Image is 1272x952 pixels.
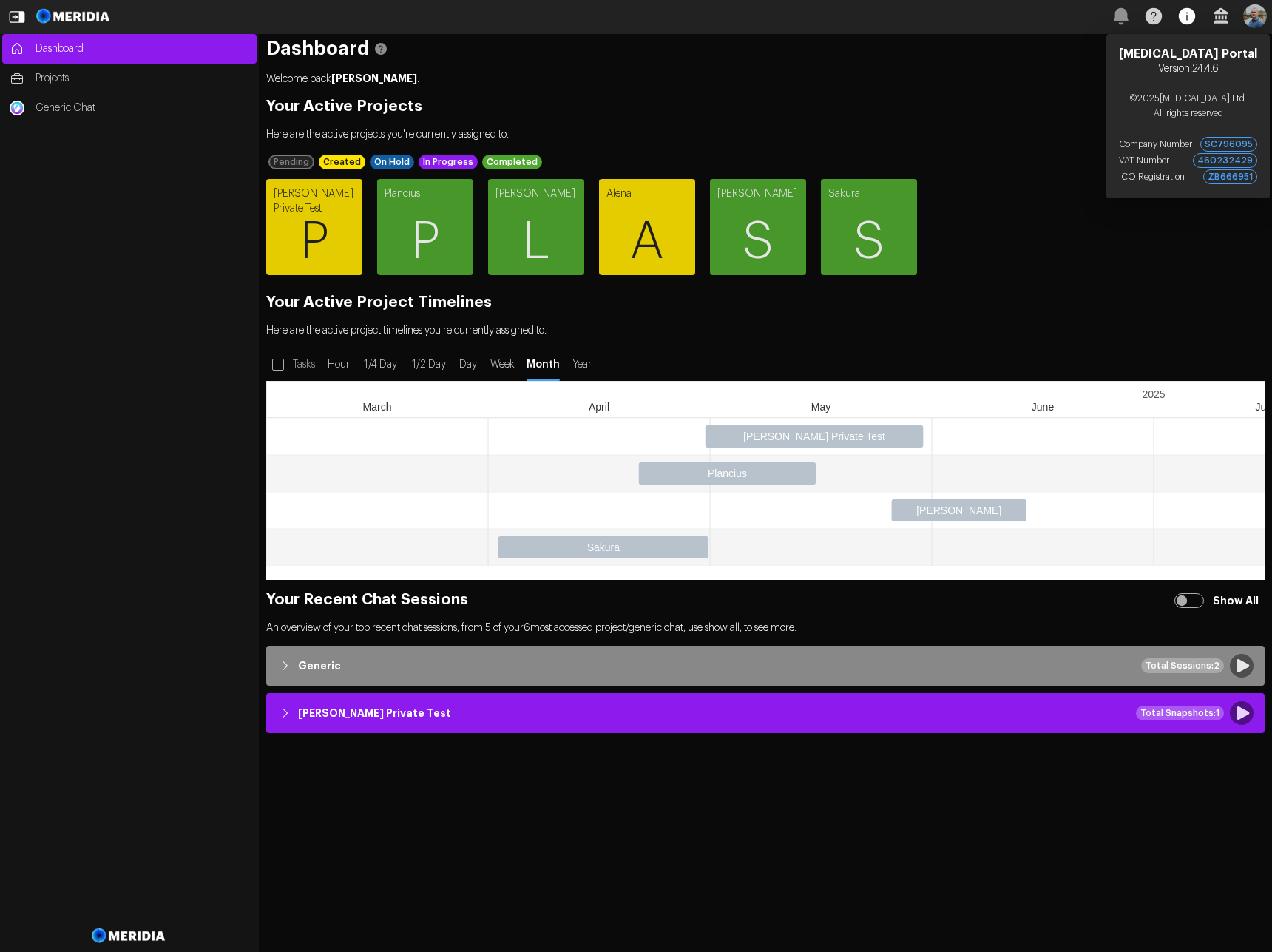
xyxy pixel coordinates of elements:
[2,64,257,93] a: Projects
[270,649,1261,682] button: GenericTotal Sessions:2
[488,179,584,275] a: [PERSON_NAME]L
[821,179,917,275] a: SakuraS
[1203,169,1257,184] div: ZB666951
[525,357,561,372] span: Month
[266,41,1265,56] h1: Dashboard
[488,198,584,286] span: L
[266,323,1265,338] p: Here are the active project timelines you're currently assigned to.
[1119,91,1257,106] li: © 2025 [MEDICAL_DATA] Ltd.
[10,101,24,115] img: Generic Chat
[599,179,695,275] a: AlenaA
[1243,4,1267,28] img: Profile Icon
[266,198,362,286] span: P
[35,41,249,56] span: Dashboard
[270,697,1261,729] button: [PERSON_NAME] Private TestTotal Snapshots:1
[1141,658,1224,673] div: Total Sessions: 2
[1119,137,1257,152] li: Company Number
[1136,706,1224,720] div: Total Snapshots: 1
[266,71,1265,87] p: Welcome back .
[1119,153,1257,168] li: VAT Number
[1193,153,1257,168] div: 460232429
[266,593,1265,607] h2: Your Recent Chat Sessions
[599,198,695,286] span: A
[1210,587,1265,614] label: Show All
[821,198,917,286] span: S
[35,101,249,115] span: Generic Chat
[1119,48,1257,60] strong: [MEDICAL_DATA] Portal
[2,93,257,123] a: Generic ChatGeneric Chat
[266,127,1265,142] p: Here are the active projects you're currently assigned to.
[360,357,401,372] span: 1/4 Day
[89,919,169,952] img: Meridia Logo
[569,357,595,372] span: Year
[377,179,473,275] a: PlanciusP
[710,198,806,286] span: S
[1119,169,1257,184] li: ICO Registration
[290,351,321,378] label: Tasks
[419,155,478,169] div: In Progress
[408,357,449,372] span: 1/2 Day
[482,155,542,169] div: Completed
[1119,106,1257,121] li: All rights reserved
[325,357,353,372] span: Hour
[319,155,365,169] div: Created
[456,357,479,372] span: Day
[377,198,473,286] span: P
[1119,61,1257,76] li: Version: 24.4.6
[266,99,1265,114] h2: Your Active Projects
[266,295,1265,310] h2: Your Active Project Timelines
[2,34,257,64] a: Dashboard
[331,73,417,84] strong: [PERSON_NAME]
[487,357,518,372] span: Week
[35,71,249,86] span: Projects
[710,179,806,275] a: [PERSON_NAME]S
[268,155,314,169] div: Pending
[1200,137,1257,152] div: SC796095
[266,621,1265,635] p: An overview of your top recent chat sessions, from 5 of your 6 most accessed project/generic chat...
[370,155,414,169] div: On Hold
[266,179,362,275] a: [PERSON_NAME] Private TestP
